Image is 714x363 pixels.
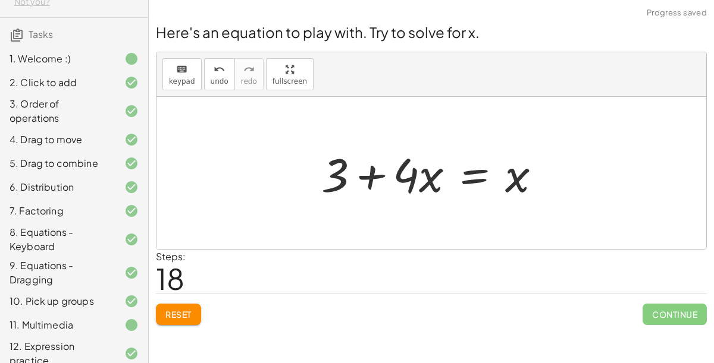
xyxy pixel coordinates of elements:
[156,304,201,325] button: Reset
[156,250,186,263] label: Steps:
[29,28,53,40] span: Tasks
[156,23,480,41] span: Here's an equation to play with. Try to solve for x.
[10,75,105,90] div: 2. Click to add
[124,318,139,332] i: Task finished.
[214,62,225,77] i: undo
[176,62,187,77] i: keyboard
[211,77,228,86] span: undo
[204,58,235,90] button: undoundo
[124,294,139,308] i: Task finished and correct.
[647,7,707,19] span: Progress saved
[124,52,139,66] i: Task finished.
[124,204,139,218] i: Task finished and correct.
[124,156,139,171] i: Task finished and correct.
[10,52,105,66] div: 1. Welcome :)
[266,58,314,90] button: fullscreen
[10,132,105,147] div: 4. Drag to move
[124,104,139,118] i: Task finished and correct.
[156,260,184,296] span: 18
[273,77,307,86] span: fullscreen
[124,346,139,361] i: Task finished and correct.
[234,58,264,90] button: redoredo
[124,75,139,90] i: Task finished and correct.
[124,266,139,280] i: Task finished and correct.
[10,258,105,287] div: 9. Equations - Dragging
[124,232,139,247] i: Task finished and correct.
[241,77,257,86] span: redo
[10,225,105,254] div: 8. Equations - Keyboard
[10,97,105,125] div: 3. Order of operations
[162,58,202,90] button: keyboardkeypad
[243,62,255,77] i: redo
[165,309,192,320] span: Reset
[10,180,105,194] div: 6. Distribution
[124,132,139,147] i: Task finished and correct.
[10,318,105,332] div: 11. Multimedia
[124,180,139,194] i: Task finished and correct.
[169,77,195,86] span: keypad
[10,204,105,218] div: 7. Factoring
[10,156,105,171] div: 5. Drag to combine
[10,294,105,308] div: 10. Pick up groups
